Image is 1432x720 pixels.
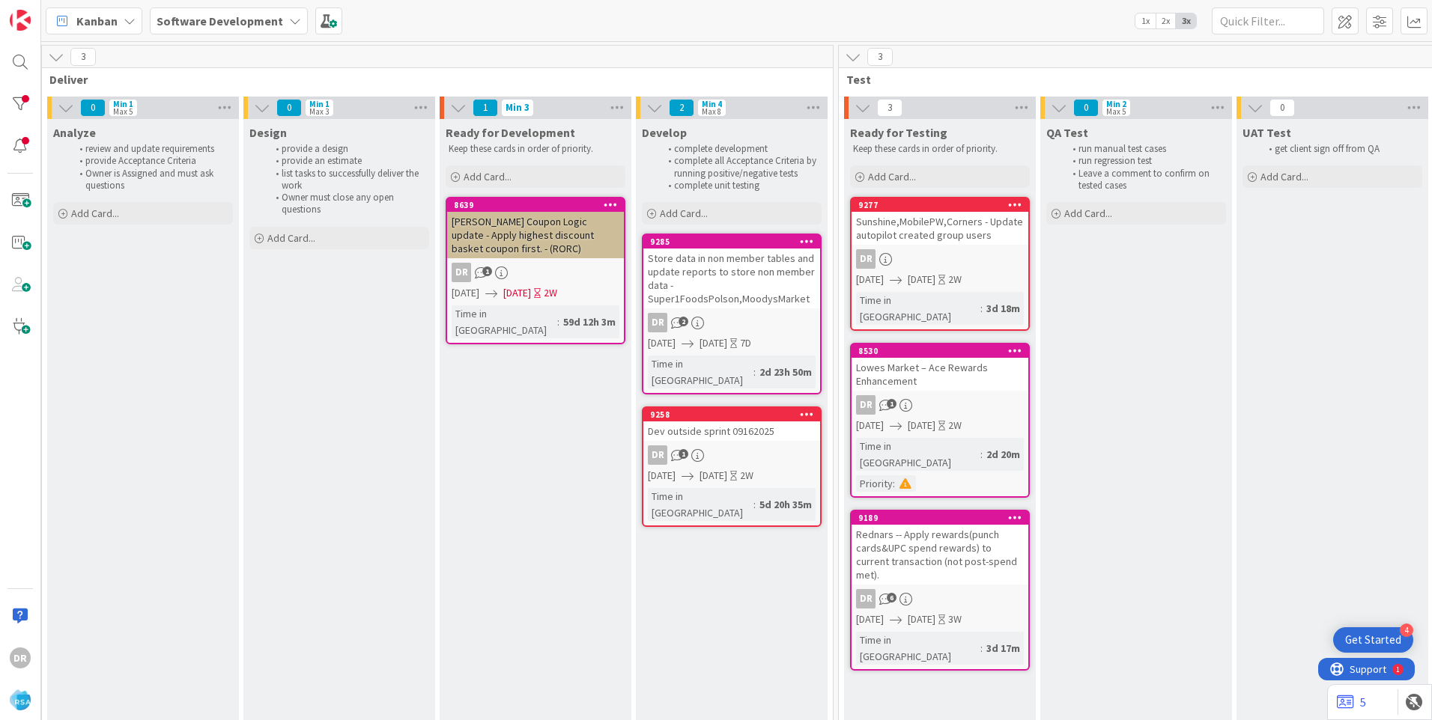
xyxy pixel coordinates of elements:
div: Time in [GEOGRAPHIC_DATA] [452,305,557,338]
div: 9189 [858,513,1028,523]
div: Min 3 [506,104,530,112]
span: Add Card... [267,231,315,245]
div: 8530 [852,344,1028,358]
div: Min 4 [702,100,722,108]
a: 9258Dev outside sprint 09162025DR[DATE][DATE]2WTime in [GEOGRAPHIC_DATA]:5d 20h 35m [642,406,822,527]
li: Leave a comment to confirm on tested cases [1064,168,1224,192]
div: Lowes Market – Ace Rewards Enhancement [852,358,1028,391]
div: 3d 18m [983,300,1024,317]
p: Keep these cards in order of priority. [449,143,622,155]
span: Test [846,72,1415,87]
li: list tasks to successfully deliver the work [267,168,427,192]
div: Time in [GEOGRAPHIC_DATA] [648,488,753,521]
span: 3 [867,48,893,66]
span: 0 [1269,99,1295,117]
span: : [753,496,756,513]
span: Analyze [53,125,96,140]
li: provide a design [267,143,427,155]
div: 9258 [650,409,820,420]
div: Time in [GEOGRAPHIC_DATA] [856,292,980,325]
a: 9189Rednars -- Apply rewards(punch cards&UPC spend rewards) to current transaction (not post-spen... [850,510,1030,671]
div: 8639 [447,198,624,212]
span: 0 [80,99,106,117]
img: avatar [10,689,31,710]
div: [PERSON_NAME] Coupon Logic update - Apply highest discount basket coupon first. - (RORC) [447,212,624,258]
span: Add Card... [464,170,512,183]
span: [DATE] [503,285,531,301]
li: run manual test cases [1064,143,1224,155]
span: 0 [1073,99,1099,117]
div: 9189Rednars -- Apply rewards(punch cards&UPC spend rewards) to current transaction (not post-spen... [852,511,1028,585]
span: Add Card... [660,207,708,220]
span: 1 [482,266,492,276]
li: complete all Acceptance Criteria by running positive/negative tests [660,155,819,180]
div: Time in [GEOGRAPHIC_DATA] [856,438,980,471]
b: Software Development [157,13,283,28]
span: [DATE] [648,335,676,351]
li: provide an estimate [267,155,427,167]
li: review and update requirements [71,143,231,155]
div: Max 8 [702,108,721,115]
span: [DATE] [908,418,935,433]
span: Develop [642,125,687,140]
span: UAT Test [1243,125,1291,140]
li: Owner must close any open questions [267,192,427,216]
div: 9277 [858,200,1028,210]
span: Add Card... [71,207,119,220]
span: : [557,314,559,330]
div: Store data in non member tables and update reports to store non member data - Super1FoodsPolson,M... [643,248,820,308]
span: [DATE] [648,468,676,483]
a: 9285Store data in non member tables and update reports to store non member data - Super1FoodsPols... [642,234,822,394]
div: DR [10,647,31,668]
div: 3d 17m [983,640,1024,656]
div: 4 [1400,623,1413,637]
span: Kanban [76,12,118,30]
span: 3 [877,99,902,117]
div: 9277 [852,198,1028,212]
div: 7D [740,335,751,351]
span: 2 [679,317,688,326]
a: 8639[PERSON_NAME] Coupon Logic update - Apply highest discount basket coupon first. - (RORC)DR[DA... [446,197,625,344]
li: complete development [660,143,819,155]
span: 3 [70,48,96,66]
span: Add Card... [1064,207,1112,220]
span: 2 [669,99,694,117]
div: Max 5 [1106,108,1126,115]
div: DR [643,313,820,332]
span: 1x [1135,13,1156,28]
span: : [893,475,895,492]
div: DR [852,589,1028,608]
img: Visit kanbanzone.com [10,10,31,31]
span: Design [249,125,287,140]
span: 2x [1156,13,1176,28]
span: [DATE] [908,611,935,627]
span: [DATE] [856,611,884,627]
span: [DATE] [700,335,727,351]
span: [DATE] [700,468,727,483]
div: DR [852,395,1028,415]
li: get client sign off from QA [1260,143,1420,155]
input: Quick Filter... [1212,7,1324,34]
div: 2d 23h 50m [756,364,816,380]
div: DR [648,313,667,332]
div: DR [447,263,624,282]
div: 8639[PERSON_NAME] Coupon Logic update - Apply highest discount basket coupon first. - (RORC) [447,198,624,258]
div: Dev outside sprint 09162025 [643,421,820,441]
span: 0 [276,99,302,117]
div: 1 [78,6,82,18]
div: 9189 [852,511,1028,525]
div: Max 5 [113,108,133,115]
span: QA Test [1046,125,1088,140]
div: Priority [856,475,893,492]
div: 2W [740,468,753,483]
span: Add Card... [868,170,916,183]
div: 2W [544,285,557,301]
div: DR [856,589,876,608]
span: [DATE] [856,272,884,287]
div: 9277Sunshine,MobilePW,Corners - Update autopilot created group users [852,198,1028,245]
div: 5d 20h 35m [756,496,816,513]
div: Sunshine,MobilePW,Corners - Update autopilot created group users [852,212,1028,245]
span: Add Card... [1260,170,1308,183]
div: 9285Store data in non member tables and update reports to store non member data - Super1FoodsPols... [643,235,820,308]
div: DR [648,445,667,465]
